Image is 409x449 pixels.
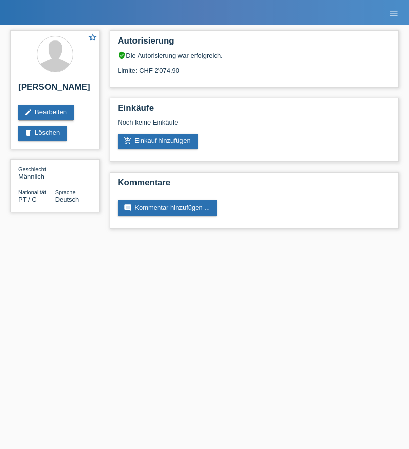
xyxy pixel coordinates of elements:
[118,118,391,134] div: Noch keine Einkäufe
[118,36,391,51] h2: Autorisierung
[118,178,391,193] h2: Kommentare
[24,129,32,137] i: delete
[389,8,399,18] i: menu
[88,33,97,44] a: star_border
[118,134,198,149] a: add_shopping_cartEinkauf hinzufügen
[118,51,126,59] i: verified_user
[18,196,37,203] span: Portugal / C / 22.02.2006
[18,82,92,97] h2: [PERSON_NAME]
[18,166,46,172] span: Geschlecht
[118,103,391,118] h2: Einkäufe
[118,51,391,59] div: Die Autorisierung war erfolgreich.
[124,137,132,145] i: add_shopping_cart
[118,59,391,74] div: Limite: CHF 2'074.90
[24,108,32,116] i: edit
[88,33,97,42] i: star_border
[124,203,132,212] i: comment
[384,10,404,16] a: menu
[118,200,217,216] a: commentKommentar hinzufügen ...
[18,126,67,141] a: deleteLöschen
[18,105,74,120] a: editBearbeiten
[55,189,76,195] span: Sprache
[55,196,79,203] span: Deutsch
[18,189,46,195] span: Nationalität
[18,165,55,180] div: Männlich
